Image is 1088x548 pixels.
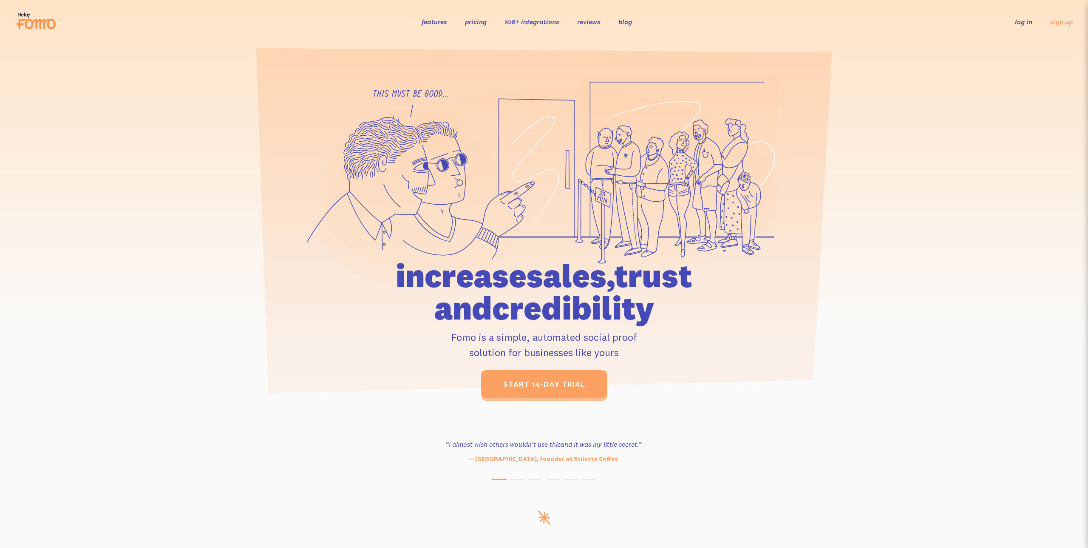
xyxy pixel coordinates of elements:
p: — [GEOGRAPHIC_DATA], founder at Stiletto Coffee [428,454,660,463]
h3: “I almost wish others wouldn't use this and it was my little secret.” [428,439,660,449]
a: blog [618,17,632,26]
p: Fomo is a simple, automated social proof solution for businesses like yours [347,329,741,360]
a: reviews [577,17,601,26]
a: start 14-day trial [481,370,607,398]
a: features [422,17,447,26]
a: 106+ integrations [504,17,559,26]
a: sign up [1050,17,1073,26]
a: log in [1015,17,1032,26]
h1: increase sales, trust and credibility [347,260,741,324]
a: pricing [465,17,487,26]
